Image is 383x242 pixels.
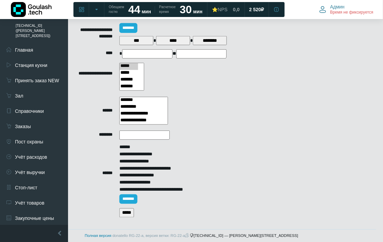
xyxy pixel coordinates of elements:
span: мин [193,9,202,14]
a: 2 520 ₽ [245,3,268,16]
span: Админ [330,4,345,10]
img: Логотип компании Goulash.tech [11,2,52,17]
strong: 30 [180,3,192,16]
button: Админ Время не фиксируется [315,2,378,17]
span: donatello RG-22-a, версия ветки: RG-22-a [113,234,190,238]
span: 0,0 [233,6,239,13]
span: Время не фиксируется [330,10,373,15]
span: NPS [218,7,228,12]
div: ⭐ [212,6,228,13]
span: 2 520 [249,6,261,13]
span: Расчетное время [159,5,176,14]
span: мин [142,9,151,14]
strong: 44 [128,3,140,16]
a: Обещаем гостю 44 мин Расчетное время 30 мин [105,3,206,16]
span: ₽ [261,6,264,13]
span: Обещаем гостю [109,5,124,14]
a: ⭐NPS 0,0 [208,3,244,16]
a: Полная версия [85,234,111,238]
